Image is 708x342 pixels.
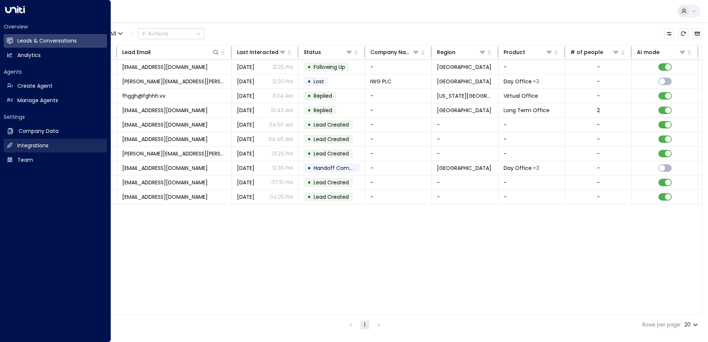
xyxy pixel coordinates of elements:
div: AI mode [637,48,659,57]
span: New York City [437,92,493,100]
span: Aug 08, 2025 [237,193,254,201]
span: London [437,63,491,71]
span: London [437,164,491,172]
span: Day Office [504,78,532,85]
a: Team [4,153,107,167]
p: 12:20 PM [272,78,293,85]
span: privacy-noreply@google.com [122,193,208,201]
td: - [365,190,432,204]
div: - [597,121,600,128]
td: - [365,89,432,103]
span: Sep 09, 2025 [237,179,254,186]
td: - [498,190,565,204]
span: All [110,31,116,37]
p: 11:04 AM [273,92,293,100]
div: Long Term Office,Short Term Office,Workstation [533,78,539,85]
div: Last Interacted [237,48,286,57]
td: - [365,161,432,175]
div: Status [304,48,321,57]
span: Refresh [678,28,688,39]
span: Lost [314,78,324,85]
p: 12:25 PM [273,63,293,71]
div: - [597,78,600,85]
a: Company Data [4,124,107,138]
div: Lead Email [122,48,151,57]
span: Sep 19, 2025 [237,164,254,172]
p: 04:46 AM [268,135,293,143]
span: Yesterday [237,107,254,114]
span: dteixeira@gmail.com [122,121,208,128]
div: Last Interacted [237,48,278,57]
p: 10:43 AM [271,107,293,114]
button: Archived Leads [692,28,702,39]
h2: Agents [4,68,107,76]
td: - [498,118,565,132]
span: Sep 19, 2025 [237,150,254,157]
div: # of people [570,48,619,57]
div: Product [504,48,525,57]
td: - [432,175,498,190]
div: • [307,61,311,73]
span: Lead Created [314,150,349,157]
span: Replied [314,107,332,114]
a: Leads & Conversations [4,34,107,48]
div: - [597,150,600,157]
div: - [597,92,600,100]
p: 01:29 PM [272,150,293,157]
span: IWG PLC [370,78,391,85]
td: - [365,60,432,74]
td: - [432,147,498,161]
span: solidshagohod@gmail.com [122,164,208,172]
td: - [498,60,565,74]
h2: Integrations [17,142,49,150]
div: Product [504,48,553,57]
span: fhggh@fghhh.vv [122,92,166,100]
td: - [365,147,432,161]
p: 07:10 PM [271,179,293,186]
div: # of people [570,48,603,57]
p: 04:50 AM [269,121,293,128]
td: - [365,118,432,132]
div: • [307,75,311,88]
label: Rows per page: [642,321,681,329]
span: Handoff Completed [314,164,366,172]
span: London [437,78,491,85]
h2: Analytics [17,51,41,59]
a: Manage Agents [4,94,107,107]
span: Yesterday [237,78,254,85]
span: Yesterday [237,121,254,128]
td: - [365,175,432,190]
p: 12:36 PM [272,164,293,172]
div: Button group with a nested menu [138,28,204,39]
div: • [307,104,311,117]
span: no-reply@accounts.google.com [122,179,208,186]
span: Yesterday [237,63,254,71]
div: 2 [597,107,600,114]
h2: Team [17,156,33,164]
div: 20 [684,319,699,330]
span: Daniela.Guimarães@iwgplc.com [122,78,226,85]
div: Long Term Office,Short Term Office,Workstation [533,164,539,172]
h2: Create Agent [17,82,53,90]
div: - [597,193,600,201]
span: Replied [314,92,332,100]
nav: pagination navigation [346,320,384,329]
h2: Manage Agents [17,97,58,104]
div: Actions [141,30,168,37]
span: Following Up [314,63,345,71]
td: - [432,132,498,146]
div: • [307,191,311,203]
td: - [432,118,498,132]
span: Lead Created [314,135,349,143]
div: AI mode [637,48,686,57]
div: - [597,135,600,143]
td: - [498,147,565,161]
h2: Company Data [19,127,59,135]
span: Lisbon [437,107,491,114]
div: Company Name [370,48,420,57]
span: testqauniti.otherzap@yahoo.com [122,63,208,71]
div: - [597,164,600,172]
div: • [307,176,311,189]
a: Analytics [4,48,107,62]
span: Lead Created [314,179,349,186]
